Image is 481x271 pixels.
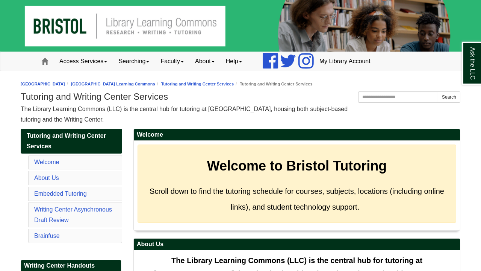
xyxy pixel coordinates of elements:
[21,91,460,102] h1: Tutoring and Writing Center Services
[134,129,460,141] h2: Welcome
[34,206,112,223] a: Writing Center Asynchronous Draft Review
[150,187,444,211] span: Scroll down to find the tutoring schedule for courses, subjects, locations (including online link...
[113,52,155,71] a: Searching
[220,52,248,71] a: Help
[71,82,155,86] a: [GEOGRAPHIC_DATA] Learning Commons
[21,82,65,86] a: [GEOGRAPHIC_DATA]
[54,52,113,71] a: Access Services
[34,159,59,165] a: Welcome
[21,81,460,88] nav: breadcrumb
[207,158,387,174] strong: Welcome to Bristol Tutoring
[314,52,376,71] a: My Library Account
[234,81,312,88] li: Tutoring and Writing Center Services
[21,106,348,123] span: The Library Learning Commons (LLC) is the central hub for tutoring at [GEOGRAPHIC_DATA], housing ...
[155,52,189,71] a: Faculty
[34,190,87,197] a: Embedded Tutoring
[134,239,460,250] h2: About Us
[27,132,106,149] span: Tutoring and Writing Center Services
[21,129,122,154] a: Tutoring and Writing Center Services
[161,82,234,86] a: Tutoring and Writing Center Services
[189,52,220,71] a: About
[34,175,59,181] a: About Us
[438,91,460,103] button: Search
[34,233,60,239] a: Brainfuse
